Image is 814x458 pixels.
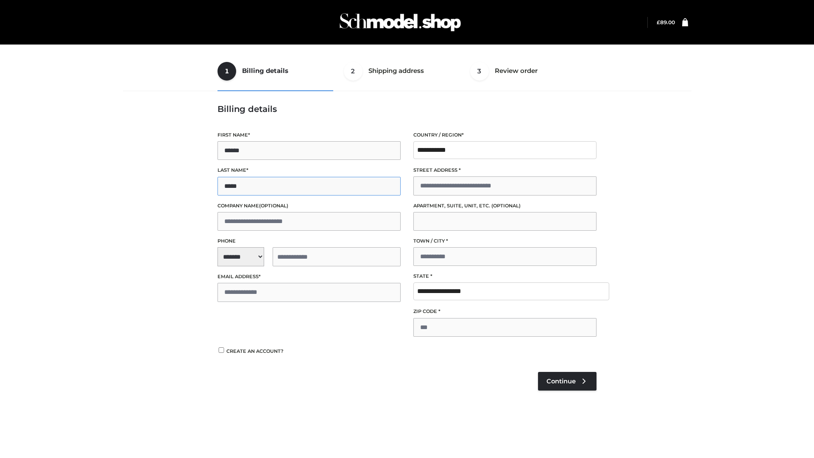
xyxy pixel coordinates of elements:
span: (optional) [259,203,288,209]
label: Country / Region [413,131,597,139]
a: £89.00 [657,19,675,25]
label: Town / City [413,237,597,245]
label: Last name [217,166,401,174]
label: Phone [217,237,401,245]
input: Create an account? [217,347,225,353]
span: (optional) [491,203,521,209]
label: Company name [217,202,401,210]
label: Email address [217,273,401,281]
label: ZIP Code [413,307,597,316]
span: £ [657,19,660,25]
label: First name [217,131,401,139]
label: Apartment, suite, unit, etc. [413,202,597,210]
label: Street address [413,166,597,174]
bdi: 89.00 [657,19,675,25]
img: Schmodel Admin 964 [337,6,464,39]
h3: Billing details [217,104,597,114]
label: State [413,272,597,280]
span: Continue [546,377,576,385]
a: Continue [538,372,597,391]
span: Create an account? [226,348,284,354]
